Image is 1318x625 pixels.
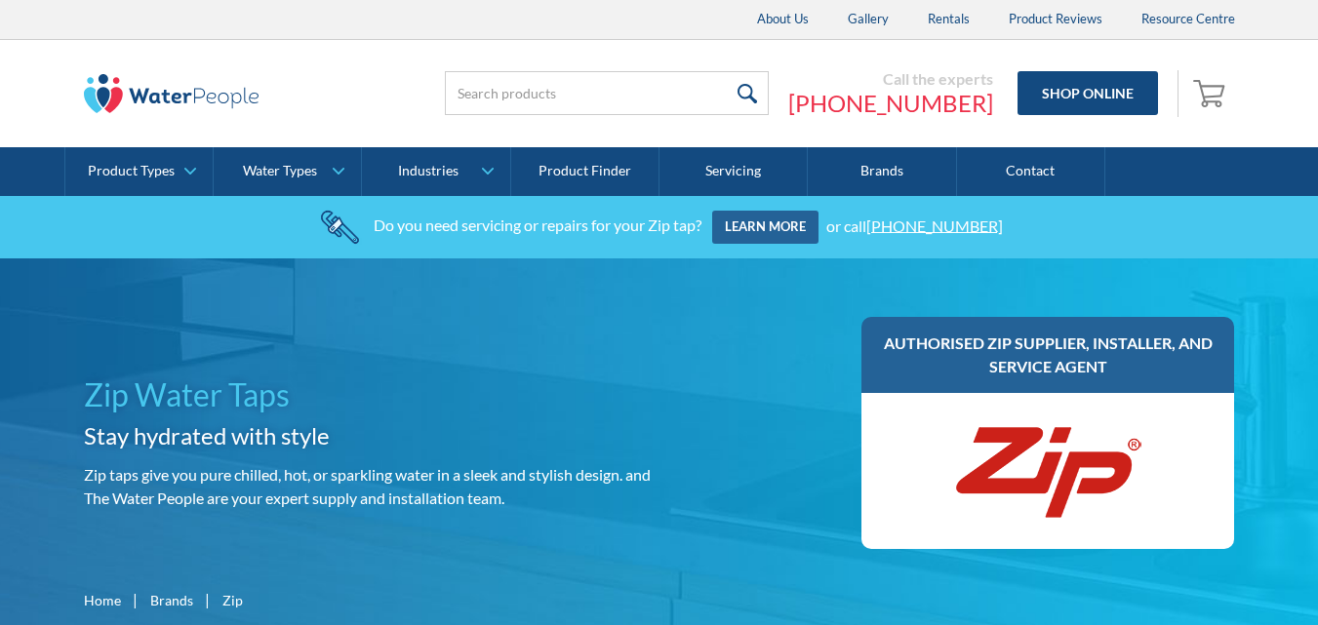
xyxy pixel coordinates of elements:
[957,147,1105,196] a: Contact
[788,89,993,118] a: [PHONE_NUMBER]
[84,590,121,610] a: Home
[1018,71,1158,115] a: Shop Online
[712,211,819,244] a: Learn more
[826,215,1003,234] div: or call
[1193,77,1230,108] img: shopping cart
[1188,70,1235,117] a: Open empty cart
[150,590,193,610] a: Brands
[84,463,652,510] p: Zip taps give you pure chilled, hot, or sparkling water in a sleek and stylish design. and The Wa...
[362,147,509,196] a: Industries
[84,371,652,418] h1: Zip Water Taps
[881,332,1216,378] h3: Authorised Zip supplier, installer, and service agent
[84,74,260,113] img: The Water People
[84,418,652,453] h2: Stay hydrated with style
[374,215,701,234] div: Do you need servicing or repairs for your Zip tap?
[243,163,317,179] div: Water Types
[214,147,361,196] a: Water Types
[950,412,1145,529] img: Zip
[131,588,140,611] div: |
[808,147,956,196] a: Brands
[88,163,175,179] div: Product Types
[203,588,213,611] div: |
[65,147,213,196] a: Product Types
[511,147,659,196] a: Product Finder
[659,147,808,196] a: Servicing
[788,69,993,89] div: Call the experts
[866,215,1003,234] a: [PHONE_NUMBER]
[398,163,459,179] div: Industries
[445,71,769,115] input: Search products
[222,590,243,610] div: Zip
